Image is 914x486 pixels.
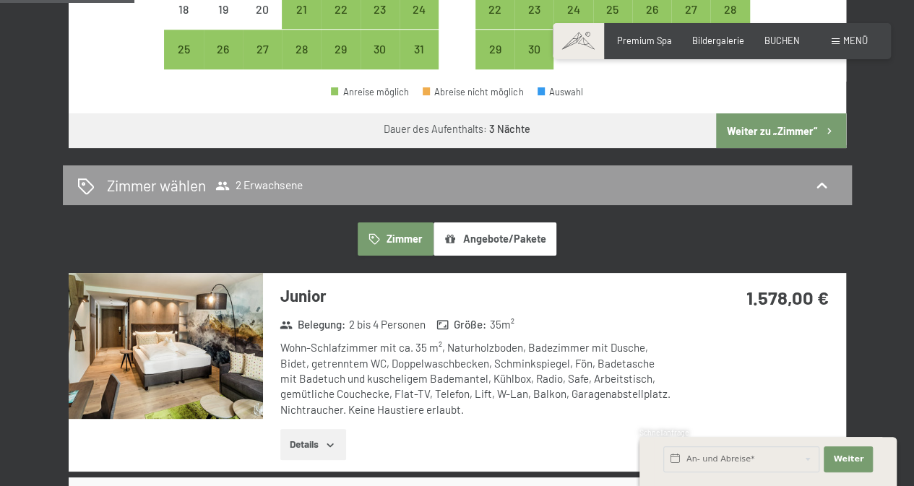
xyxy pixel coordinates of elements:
h2: Zimmer wählen [107,175,206,196]
img: mss_renderimg.php [69,273,263,419]
span: 35 m² [490,317,514,332]
div: Anreise möglich [400,30,439,69]
div: 30 [516,43,552,79]
div: 25 [595,4,631,40]
strong: Größe : [436,317,487,332]
span: Weiter [833,454,863,465]
div: 18 [165,4,202,40]
div: 22 [322,4,358,40]
div: 20 [244,4,280,40]
div: Mon Sep 29 2025 [475,30,514,69]
a: Bildergalerie [692,35,744,46]
button: Angebote/Pakete [434,222,556,256]
div: Wed Aug 27 2025 [243,30,282,69]
div: Anreise möglich [204,30,243,69]
button: Details [280,429,346,461]
div: Anreise möglich [164,30,203,69]
span: 2 bis 4 Personen [348,317,425,332]
div: 28 [283,43,319,79]
div: 27 [673,4,709,40]
strong: Belegung : [280,317,345,332]
div: Abreise nicht möglich [423,87,524,97]
div: 19 [205,4,241,40]
b: 3 Nächte [489,123,530,135]
div: Dauer des Aufenthalts: [384,122,530,136]
a: Premium Spa [617,35,672,46]
div: 26 [205,43,241,79]
div: 27 [244,43,280,79]
div: 21 [283,4,319,40]
span: Menü [843,35,868,46]
div: 28 [712,4,748,40]
div: Anreise möglich [475,30,514,69]
div: 23 [516,4,552,40]
div: 24 [555,4,591,40]
h3: Junior [280,285,671,307]
strong: 1.578,00 € [746,286,828,308]
div: Tue Aug 26 2025 [204,30,243,69]
div: Sat Aug 30 2025 [361,30,400,69]
button: Weiter [824,446,873,472]
div: Thu Aug 28 2025 [282,30,321,69]
div: 23 [362,4,398,40]
div: 22 [477,4,513,40]
div: 24 [401,4,437,40]
div: 31 [401,43,437,79]
div: Tue Sep 30 2025 [514,30,553,69]
button: Weiter zu „Zimmer“ [716,113,845,148]
div: 29 [477,43,513,79]
div: Anreise möglich [361,30,400,69]
button: Zimmer [358,222,433,256]
div: Anreise möglich [514,30,553,69]
div: Fri Aug 29 2025 [321,30,360,69]
div: Mon Aug 25 2025 [164,30,203,69]
div: 26 [634,4,670,40]
div: Anreise möglich [282,30,321,69]
a: BUCHEN [764,35,800,46]
div: Sun Aug 31 2025 [400,30,439,69]
div: Anreise möglich [321,30,360,69]
div: 25 [165,43,202,79]
div: Wohn-Schlafzimmer mit ca. 35 m², Naturholzboden, Badezimmer mit Dusche, Bidet, getrenntem WC, Dop... [280,340,671,417]
div: Auswahl [538,87,584,97]
span: Schnellanfrage [639,428,689,437]
div: 30 [362,43,398,79]
div: Anreise möglich [243,30,282,69]
span: 2 Erwachsene [215,178,303,193]
div: Anreise möglich [331,87,409,97]
div: 29 [322,43,358,79]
